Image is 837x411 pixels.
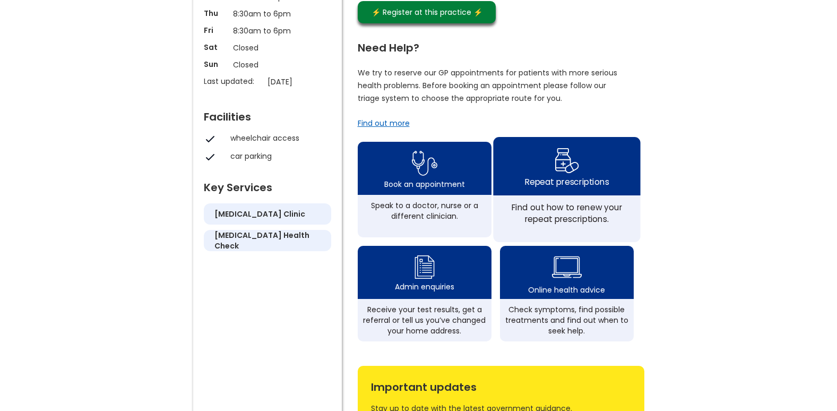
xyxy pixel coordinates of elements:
h5: [MEDICAL_DATA] clinic [214,209,305,219]
div: Check symptoms, find possible treatments and find out when to seek help. [505,304,628,336]
p: 8:30am to 6pm [233,8,302,20]
h5: [MEDICAL_DATA] health check [214,230,321,251]
div: Online health advice [528,285,605,295]
p: Sat [204,42,228,53]
div: Need Help? [358,37,634,53]
div: Repeat prescriptions [524,176,608,187]
p: [DATE] [268,76,336,88]
p: Last updated: [204,76,262,87]
div: Facilities [204,106,331,122]
div: Important updates [371,376,631,392]
img: book appointment icon [412,148,437,179]
img: repeat prescription icon [554,145,579,176]
a: admin enquiry iconAdmin enquiriesReceive your test results, get a referral or tell us you’ve chan... [358,246,491,341]
div: Speak to a doctor, nurse or a different clinician. [363,200,486,221]
div: Find out how to renew your repeat prescriptions. [499,201,634,225]
img: health advice icon [552,250,582,285]
p: We try to reserve our GP appointments for patients with more serious health problems. Before book... [358,66,618,105]
p: Fri [204,25,228,36]
p: Thu [204,8,228,19]
div: Key Services [204,177,331,193]
a: repeat prescription iconRepeat prescriptionsFind out how to renew your repeat prescriptions. [493,137,640,242]
a: health advice iconOnline health adviceCheck symptoms, find possible treatments and find out when ... [500,246,634,341]
img: admin enquiry icon [413,253,436,281]
p: Sun [204,59,228,70]
div: wheelchair access [230,133,326,143]
div: Admin enquiries [395,281,454,292]
a: ⚡️ Register at this practice ⚡️ [358,1,496,23]
a: Find out more [358,118,410,129]
a: book appointment icon Book an appointmentSpeak to a doctor, nurse or a different clinician. [358,142,491,237]
div: car parking [230,151,326,161]
div: ⚡️ Register at this practice ⚡️ [366,6,488,18]
p: Closed [233,42,302,54]
p: Closed [233,59,302,71]
div: Book an appointment [384,179,465,190]
div: Receive your test results, get a referral or tell us you’ve changed your home address. [363,304,486,336]
p: 8:30am to 6pm [233,25,302,37]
